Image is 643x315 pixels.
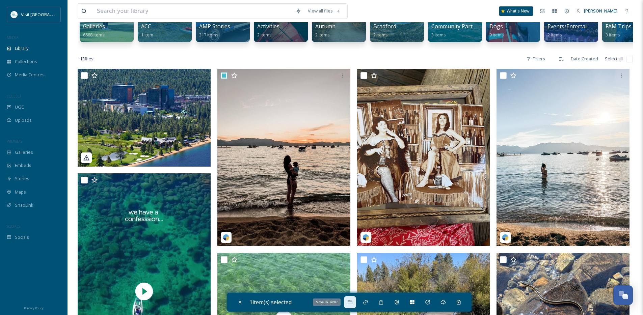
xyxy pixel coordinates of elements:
a: Autumn2 items [315,23,336,38]
a: Community Partner3 items [431,23,481,38]
span: 1 item [141,32,153,38]
span: UGC [15,104,24,110]
div: Filters [523,52,548,65]
span: WIDGETS [7,139,22,144]
a: View all files [304,4,344,18]
span: Visit [GEOGRAPHIC_DATA] [21,11,73,18]
span: 2 items [257,32,272,38]
span: Galleries [15,149,33,155]
span: 3 items [431,32,446,38]
a: Bradford2 items [373,23,396,38]
span: Activities [257,23,279,30]
span: Socials [15,234,29,240]
div: Move To Folder [313,298,341,306]
span: COLLECT [7,93,21,98]
span: 2 items [315,32,330,38]
span: Maps [15,189,26,195]
span: [PERSON_NAME] [584,8,617,14]
a: Events/Entertainment2 items [547,23,603,38]
img: sammy.inthe.sierra-17895184803314981.jpeg [217,69,350,246]
a: Dogs9 items [489,23,504,38]
span: Bradford [373,23,396,30]
div: Date Created [567,52,601,65]
span: Select all [605,56,623,62]
img: sammy.inthe.sierra-18292767112250803.jpeg [497,69,629,246]
span: SOCIALS [7,224,20,229]
a: [PERSON_NAME] [573,4,621,18]
img: sammy.inthe.sierra-18056061062196390.jpeg [357,69,490,246]
span: 3 items [606,32,620,38]
span: FAM Trips [606,23,632,30]
span: MEDIA [7,35,19,40]
span: Galleries [83,23,105,30]
a: What's New [499,6,533,16]
span: 2 items [373,32,388,38]
button: Open Chat [613,285,633,305]
a: FAM Trips3 items [606,23,632,38]
a: Galleries6688 items [83,23,105,38]
a: ACC1 item [141,23,153,38]
span: 9 items [489,32,504,38]
span: Embeds [15,162,31,169]
span: AMP Stories [199,23,230,30]
span: Dogs [489,23,503,30]
span: Media Centres [15,71,45,78]
img: snapsea-logo.png [502,234,509,241]
span: SnapLink [15,202,33,208]
span: 317 items [199,32,218,38]
span: Uploads [15,117,32,123]
img: snapsea-logo.png [363,234,369,241]
span: Events/Entertainment [547,23,603,30]
span: Collections [15,58,37,65]
img: download.jpeg [11,11,18,18]
a: AMP Stories317 items [199,23,230,38]
img: snapsea-logo.png [223,234,230,241]
span: ACC [141,23,151,30]
img: harrahstahoe-3756485.jpg [78,69,211,166]
span: 1 item(s) selected. [249,298,293,306]
a: Activities2 items [257,23,279,38]
span: Privacy Policy [24,306,44,310]
span: Stories [15,175,29,182]
span: Library [15,45,28,52]
span: 113 file s [78,56,93,62]
span: Community Partner [431,23,481,30]
span: Autumn [315,23,336,30]
input: Search your library [93,4,292,19]
a: Privacy Policy [24,304,44,312]
span: 2 items [547,32,562,38]
span: 6688 items [83,32,105,38]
